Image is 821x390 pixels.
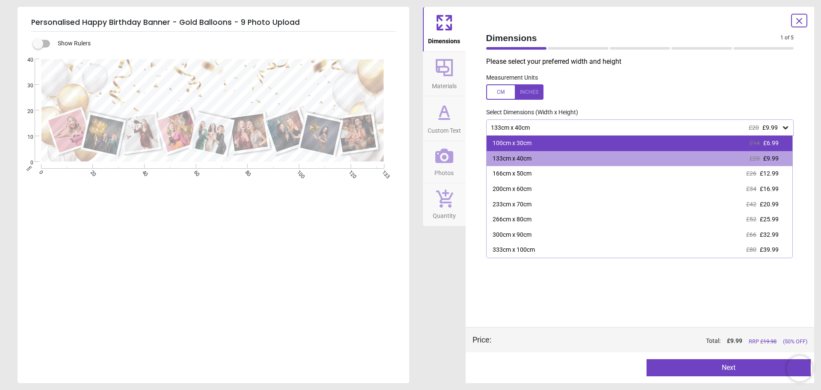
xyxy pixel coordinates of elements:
span: 20 [17,108,33,115]
span: £16.99 [760,185,779,192]
span: £39.99 [760,246,779,253]
div: 233cm x 70cm [493,200,532,209]
span: £20 [749,124,759,131]
span: £12.99 [760,170,779,177]
div: 133cm x 40cm [493,155,532,163]
span: 9.99 [730,337,742,344]
span: 0 [17,159,33,167]
span: (50% OFF) [783,338,807,345]
span: RRP [749,338,777,345]
span: 30 [17,82,33,89]
span: Materials [432,78,457,91]
p: Please select your preferred width and height [486,57,801,66]
div: 300cm x 90cm [493,231,532,239]
span: £ [727,337,742,345]
span: £14 [750,140,760,146]
div: 166cm x 50cm [493,170,532,178]
span: 10 [17,134,33,141]
span: Quantity [433,208,456,220]
span: £25.99 [760,216,779,223]
span: Photos [434,165,454,178]
button: Materials [423,52,466,96]
div: 100cm x 30cm [493,139,532,148]
h5: Personalised Happy Birthday Banner - Gold Balloons - 9 Photo Upload [31,14,396,32]
button: Dimensions [423,7,466,51]
span: Custom Text [428,122,461,135]
span: £42 [746,201,756,208]
span: £32.99 [760,231,779,238]
span: £9.99 [763,155,779,162]
span: £ 19.98 [760,338,777,345]
span: £9.99 [762,124,778,131]
label: Select Dimensions (Width x Height) [479,108,578,117]
span: £26 [746,170,756,177]
button: Custom Text [423,96,466,141]
span: Dimensions [486,32,781,44]
div: 200cm x 60cm [493,185,532,194]
div: Show Rulers [38,39,409,49]
div: 266cm x 80cm [493,215,532,224]
span: £34 [746,185,756,192]
span: £52 [746,216,756,223]
span: £66 [746,231,756,238]
span: £20.99 [760,201,779,208]
button: Photos [423,141,466,183]
span: 1 of 5 [780,34,794,42]
span: 40 [17,57,33,64]
button: Next [647,359,811,376]
button: Quantity [423,183,466,226]
span: £6.99 [763,140,779,146]
span: Dimensions [428,33,460,46]
label: Measurement Units [486,74,538,82]
div: 333cm x 100cm [493,246,535,254]
span: £20 [750,155,760,162]
iframe: Brevo live chat [787,356,812,381]
div: 133cm x 40cm [490,124,782,131]
div: Total: [504,337,808,345]
div: Price : [473,334,491,345]
span: £80 [746,246,756,253]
